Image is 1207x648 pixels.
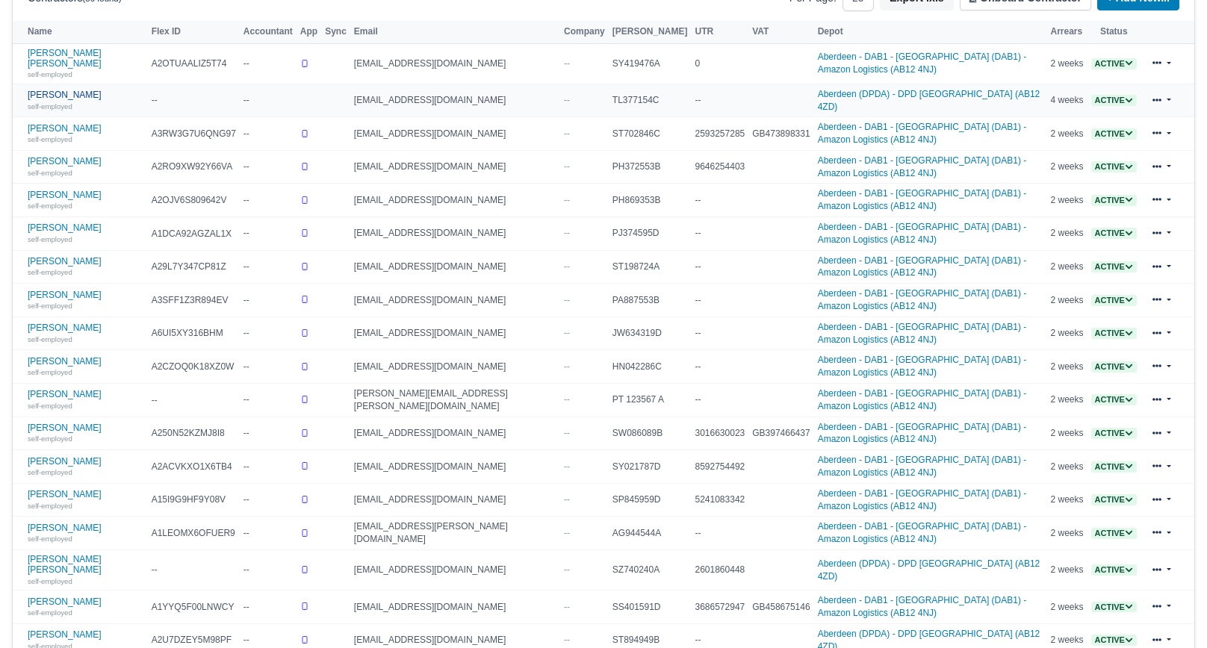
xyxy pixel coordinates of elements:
[818,488,1027,511] a: Aberdeen - DAB1 - [GEOGRAPHIC_DATA] (DAB1) - Amazon Logistics (AB12 4NJ)
[1091,261,1137,272] span: Active
[28,502,72,510] small: self-employed
[1047,184,1087,217] td: 2 weeks
[240,150,297,184] td: --
[1091,228,1137,239] span: Active
[609,517,692,550] td: AG944544A
[350,483,560,517] td: [EMAIL_ADDRESS][DOMAIN_NAME]
[240,84,297,117] td: --
[28,468,72,476] small: self-employed
[691,117,748,151] td: 2593257285
[564,95,570,105] span: --
[564,128,570,139] span: --
[240,217,297,251] td: --
[1091,95,1137,105] a: Active
[564,295,570,305] span: --
[28,190,144,211] a: [PERSON_NAME] self-employed
[148,84,240,117] td: --
[1091,461,1137,472] a: Active
[748,591,813,624] td: GB458675146
[28,302,72,310] small: self-employed
[240,384,297,417] td: --
[691,384,748,417] td: --
[1091,428,1137,439] span: Active
[28,256,144,278] a: [PERSON_NAME] self-employed
[564,428,570,438] span: --
[28,423,144,444] a: [PERSON_NAME] self-employed
[28,596,144,618] a: [PERSON_NAME] self-employed
[1091,361,1137,372] a: Active
[1091,58,1137,69] a: Active
[28,434,72,443] small: self-employed
[564,228,570,238] span: --
[748,21,813,43] th: VAT
[28,222,144,244] a: [PERSON_NAME] self-employed
[691,250,748,284] td: --
[564,494,570,505] span: --
[748,117,813,151] td: GB473898331
[28,169,72,177] small: self-employed
[28,456,144,478] a: [PERSON_NAME] self-employed
[691,184,748,217] td: --
[350,284,560,317] td: [EMAIL_ADDRESS][DOMAIN_NAME]
[1091,295,1137,306] span: Active
[818,388,1027,411] a: Aberdeen - DAB1 - [GEOGRAPHIC_DATA] (DAB1) - Amazon Logistics (AB12 4NJ)
[564,635,570,645] span: --
[609,150,692,184] td: PH372553B
[350,150,560,184] td: [EMAIL_ADDRESS][DOMAIN_NAME]
[1091,161,1137,172] a: Active
[818,188,1027,211] a: Aberdeen - DAB1 - [GEOGRAPHIC_DATA] (DAB1) - Amazon Logistics (AB12 4NJ)
[1047,350,1087,384] td: 2 weeks
[564,602,570,612] span: --
[28,235,72,243] small: self-employed
[1087,21,1141,43] th: Status
[148,250,240,284] td: A29L7Y347CP81Z
[564,328,570,338] span: --
[564,394,570,405] span: --
[939,476,1207,648] div: Chat Widget
[1047,217,1087,251] td: 2 weeks
[818,322,1027,345] a: Aberdeen - DAB1 - [GEOGRAPHIC_DATA] (DAB1) - Amazon Logistics (AB12 4NJ)
[350,591,560,624] td: [EMAIL_ADDRESS][DOMAIN_NAME]
[28,389,144,411] a: [PERSON_NAME] self-employed
[28,123,144,145] a: [PERSON_NAME] self-employed
[240,317,297,350] td: --
[1047,317,1087,350] td: 2 weeks
[691,350,748,384] td: --
[818,122,1027,145] a: Aberdeen - DAB1 - [GEOGRAPHIC_DATA] (DAB1) - Amazon Logistics (AB12 4NJ)
[148,350,240,384] td: A2CZOQ0K18XZ0W
[148,483,240,517] td: A15I9G9HF9Y08V
[28,202,72,210] small: self-employed
[28,335,72,343] small: self-employed
[609,317,692,350] td: JW634319D
[818,558,1040,582] a: Aberdeen (DPDA) - DPD [GEOGRAPHIC_DATA] (AB12 4ZD)
[691,483,748,517] td: 5241083342
[609,591,692,624] td: SS401591D
[350,184,560,217] td: [EMAIL_ADDRESS][DOMAIN_NAME]
[28,48,144,80] a: [PERSON_NAME] [PERSON_NAME] self-employed
[28,523,144,544] a: [PERSON_NAME] self-employed
[148,317,240,350] td: A6UI5XY316BHM
[148,591,240,624] td: A1YYQ5F00LNWCY
[350,417,560,450] td: [EMAIL_ADDRESS][DOMAIN_NAME]
[1091,161,1137,172] span: Active
[609,43,692,84] td: SY419476A
[609,21,692,43] th: [PERSON_NAME]
[240,250,297,284] td: --
[1047,84,1087,117] td: 4 weeks
[609,284,692,317] td: PA887553B
[1091,394,1137,405] a: Active
[240,184,297,217] td: --
[691,450,748,484] td: 8592754492
[350,43,560,84] td: [EMAIL_ADDRESS][DOMAIN_NAME]
[1091,195,1137,205] a: Active
[148,450,240,484] td: A2ACVKXO1X6TB4
[240,517,297,550] td: --
[28,90,144,111] a: [PERSON_NAME] self-employed
[28,554,144,586] a: [PERSON_NAME] [PERSON_NAME] self-employed
[818,595,1027,618] a: Aberdeen - DAB1 - [GEOGRAPHIC_DATA] (DAB1) - Amazon Logistics (AB12 4NJ)
[609,417,692,450] td: SW086089B
[28,608,72,617] small: self-employed
[564,161,570,172] span: --
[691,21,748,43] th: UTR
